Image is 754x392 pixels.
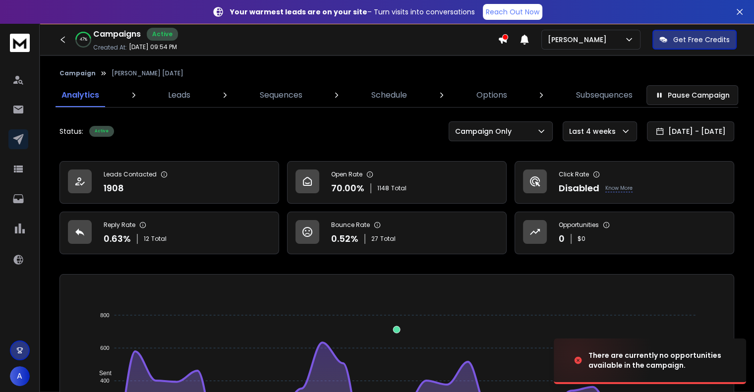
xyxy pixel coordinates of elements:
[331,221,370,229] p: Bounce Rate
[101,378,110,384] tspan: 400
[576,89,633,101] p: Subsequences
[93,28,141,40] h1: Campaigns
[112,69,183,77] p: [PERSON_NAME] [DATE]
[331,170,362,178] p: Open Rate
[104,221,135,229] p: Reply Rate
[92,370,112,377] span: Sent
[569,126,620,136] p: Last 4 weeks
[652,30,737,50] button: Get Free Credits
[89,126,114,137] div: Active
[331,232,358,246] p: 0.52 %
[147,28,178,41] div: Active
[144,235,149,243] span: 12
[80,37,87,43] p: 47 %
[10,34,30,52] img: logo
[554,334,653,387] img: image
[104,181,124,195] p: 1908
[151,235,167,243] span: Total
[59,212,279,254] a: Reply Rate0.63%12Total
[61,89,99,101] p: Analytics
[559,221,599,229] p: Opportunities
[59,126,83,136] p: Status:
[254,83,308,107] a: Sequences
[287,161,507,204] a: Open Rate70.00%1148Total
[230,7,367,17] strong: Your warmest leads are on your site
[515,161,734,204] a: Click RateDisabledKnow More
[331,181,364,195] p: 70.00 %
[380,235,396,243] span: Total
[578,235,585,243] p: $ 0
[365,83,413,107] a: Schedule
[10,366,30,386] button: A
[515,212,734,254] a: Opportunities0$0
[230,7,475,17] p: – Turn visits into conversations
[570,83,638,107] a: Subsequences
[646,85,738,105] button: Pause Campaign
[129,43,177,51] p: [DATE] 09:54 PM
[59,161,279,204] a: Leads Contacted1908
[647,121,734,141] button: [DATE] - [DATE]
[104,170,157,178] p: Leads Contacted
[559,232,565,246] p: 0
[377,184,389,192] span: 1148
[371,235,378,243] span: 27
[559,170,589,178] p: Click Rate
[59,69,96,77] button: Campaign
[56,83,105,107] a: Analytics
[101,345,110,351] tspan: 600
[168,89,190,101] p: Leads
[287,212,507,254] a: Bounce Rate0.52%27Total
[548,35,611,45] p: [PERSON_NAME]
[470,83,513,107] a: Options
[605,184,633,192] p: Know More
[93,44,127,52] p: Created At:
[588,350,734,370] div: There are currently no opportunities available in the campaign.
[260,89,302,101] p: Sequences
[559,181,599,195] p: Disabled
[391,184,406,192] span: Total
[483,4,542,20] a: Reach Out Now
[476,89,507,101] p: Options
[486,7,539,17] p: Reach Out Now
[455,126,516,136] p: Campaign Only
[162,83,196,107] a: Leads
[101,312,110,318] tspan: 800
[673,35,730,45] p: Get Free Credits
[371,89,407,101] p: Schedule
[104,232,131,246] p: 0.63 %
